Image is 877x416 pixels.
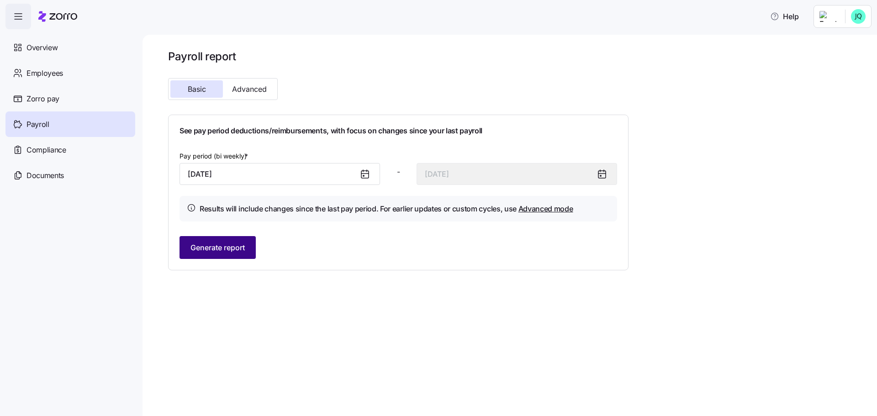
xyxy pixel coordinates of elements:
[763,7,806,26] button: Help
[188,85,206,93] span: Basic
[417,163,617,185] input: End date
[5,111,135,137] a: Payroll
[26,42,58,53] span: Overview
[26,144,66,156] span: Compliance
[26,68,63,79] span: Employees
[180,236,256,259] button: Generate report
[5,163,135,188] a: Documents
[26,119,49,130] span: Payroll
[26,170,64,181] span: Documents
[851,9,866,24] img: 4b8e4801d554be10763704beea63fd77
[26,93,59,105] span: Zorro pay
[770,11,799,22] span: Help
[168,49,629,63] h1: Payroll report
[5,60,135,86] a: Employees
[180,163,380,185] input: Start date
[232,85,267,93] span: Advanced
[180,151,250,161] label: Pay period (bi weekly)
[397,166,400,178] span: -
[518,204,573,213] a: Advanced mode
[5,137,135,163] a: Compliance
[200,203,573,215] h4: Results will include changes since the last pay period. For earlier updates or custom cycles, use
[819,11,838,22] img: Employer logo
[180,126,617,136] h1: See pay period deductions/reimbursements, with focus on changes since your last payroll
[5,35,135,60] a: Overview
[5,86,135,111] a: Zorro pay
[190,242,245,253] span: Generate report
